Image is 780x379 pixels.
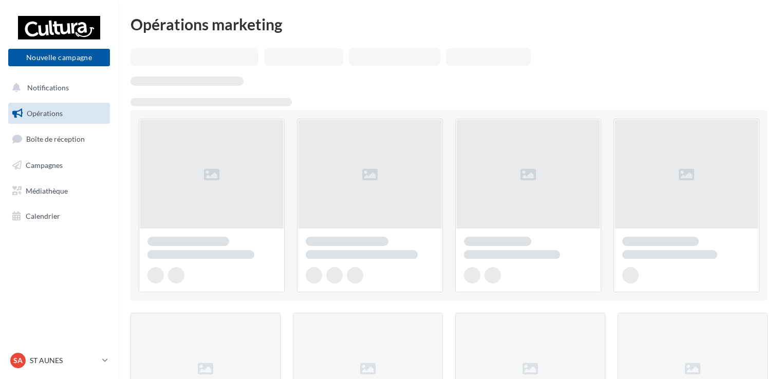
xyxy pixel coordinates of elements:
span: Notifications [27,83,69,92]
a: Campagnes [6,155,112,176]
span: SA [13,355,23,366]
a: Médiathèque [6,180,112,202]
span: Campagnes [26,161,63,169]
a: Calendrier [6,205,112,227]
button: Notifications [6,77,108,99]
a: SA ST AUNES [8,351,110,370]
button: Nouvelle campagne [8,49,110,66]
span: Médiathèque [26,186,68,195]
span: Boîte de réception [26,135,85,143]
a: Opérations [6,103,112,124]
p: ST AUNES [30,355,98,366]
a: Boîte de réception [6,128,112,150]
span: Calendrier [26,212,60,220]
div: Opérations marketing [131,16,768,32]
span: Opérations [27,109,63,118]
